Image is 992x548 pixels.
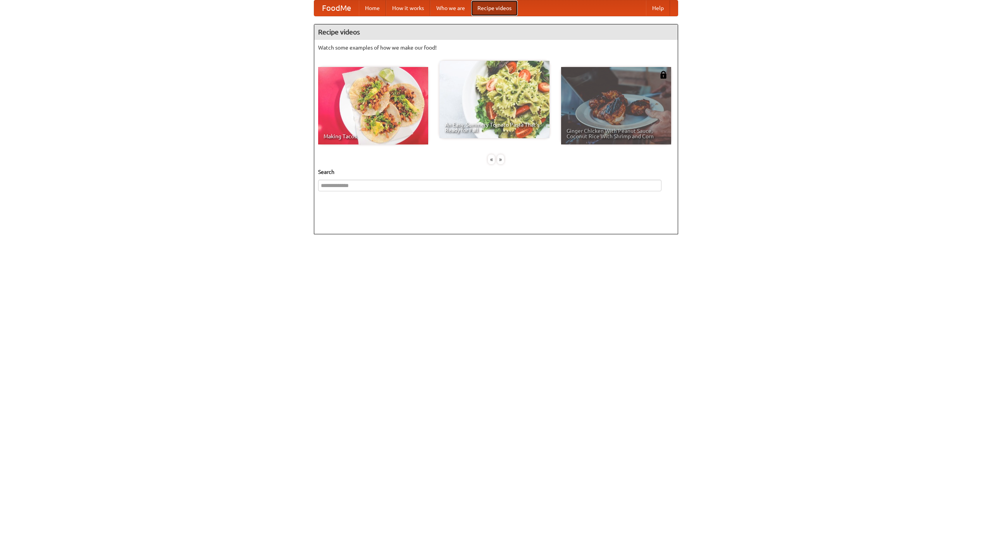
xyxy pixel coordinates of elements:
a: How it works [386,0,430,16]
a: Home [359,0,386,16]
span: An Easy, Summery Tomato Pasta That's Ready for Fall [445,122,544,133]
a: An Easy, Summery Tomato Pasta That's Ready for Fall [439,61,549,138]
img: 483408.png [660,71,667,79]
a: Who we are [430,0,471,16]
span: Making Tacos [324,134,423,139]
div: « [488,155,495,164]
a: Recipe videos [471,0,518,16]
p: Watch some examples of how we make our food! [318,44,674,52]
h4: Recipe videos [314,24,678,40]
a: Making Tacos [318,67,428,144]
a: Help [646,0,670,16]
h5: Search [318,168,674,176]
a: FoodMe [314,0,359,16]
div: » [497,155,504,164]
